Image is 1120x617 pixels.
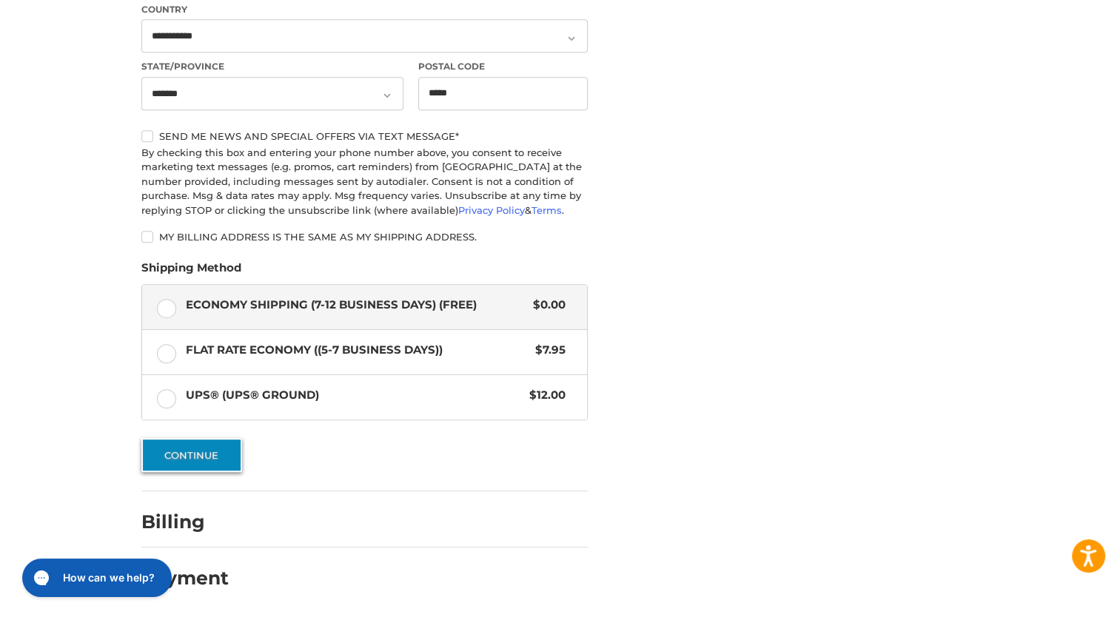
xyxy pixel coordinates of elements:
span: $0.00 [526,297,566,314]
label: Postal Code [418,60,588,73]
span: UPS® (UPS® Ground) [186,387,523,404]
span: $7.95 [528,342,566,359]
label: State/Province [141,60,403,73]
label: Send me news and special offers via text message* [141,130,588,142]
iframe: Gorgias live chat messenger [15,553,175,602]
span: $12.00 [522,387,566,404]
label: My billing address is the same as my shipping address. [141,231,588,243]
h2: Payment [141,567,229,590]
h2: Billing [141,510,228,533]
legend: Shipping Method [141,260,241,283]
label: Country [141,3,588,16]
div: By checking this box and entering your phone number above, you consent to receive marketing text ... [141,146,588,218]
span: Flat Rate Economy ((5-7 Business Days)) [186,342,529,359]
a: Terms [532,204,562,216]
span: Economy Shipping (7-12 Business Days) (Free) [186,297,526,314]
button: Continue [141,438,242,472]
a: Privacy Policy [458,204,525,216]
